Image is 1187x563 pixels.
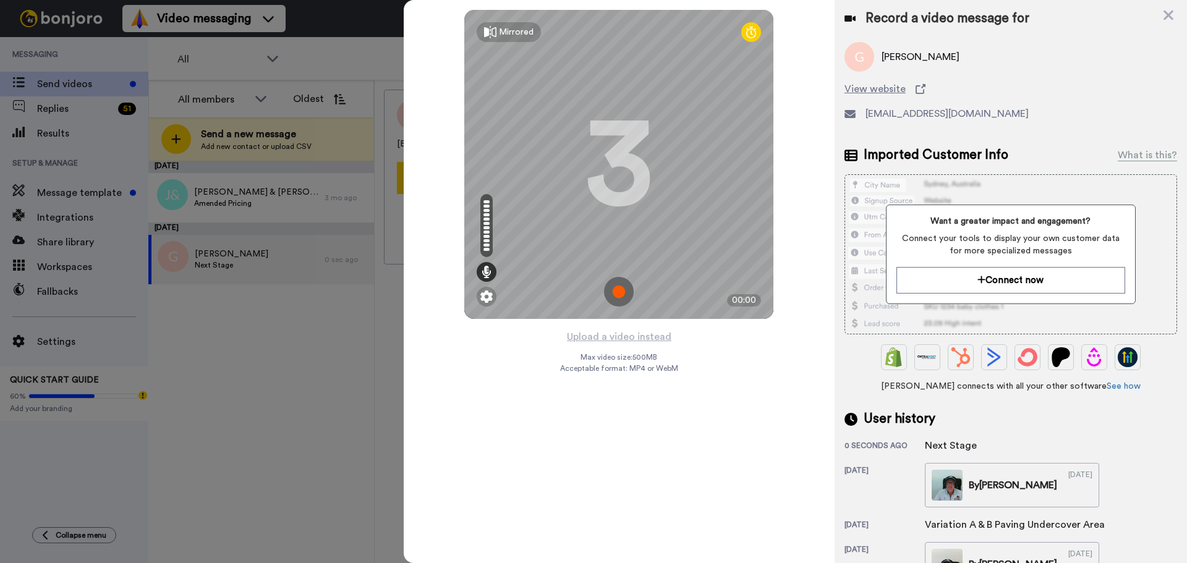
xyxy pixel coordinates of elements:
div: Variation A & B Paving Undercover Area [925,517,1105,532]
a: By[PERSON_NAME][DATE] [925,463,1099,507]
img: 59227969-a84c-4e97-bb60-5b42efacd752-thumb.jpg [932,470,963,501]
div: 3 [585,118,653,211]
img: Hubspot [951,347,971,367]
button: Upload a video instead [563,329,675,345]
img: Patreon [1051,347,1071,367]
span: View website [845,82,906,96]
div: By [PERSON_NAME] [969,478,1057,493]
img: Ontraport [917,347,937,367]
span: Connect your tools to display your own customer data for more specialized messages [896,232,1125,257]
div: [DATE] [845,465,925,507]
img: Drip [1084,347,1104,367]
span: User history [864,410,935,428]
span: Max video size: 500 MB [581,352,657,362]
span: [PERSON_NAME] connects with all your other software [845,380,1177,392]
a: See how [1107,382,1141,391]
img: ActiveCampaign [984,347,1004,367]
img: ConvertKit [1018,347,1037,367]
div: [DATE] [1068,470,1092,501]
div: [DATE] [845,520,925,532]
div: Next Stage [925,438,987,453]
span: Acceptable format: MP4 or WebM [560,363,678,373]
a: View website [845,82,1177,96]
div: 0 seconds ago [845,441,925,453]
img: Shopify [884,347,904,367]
img: ic_record_start.svg [604,277,634,307]
span: [EMAIL_ADDRESS][DOMAIN_NAME] [866,106,1029,121]
div: What is this? [1118,148,1177,163]
img: ic_gear.svg [480,290,493,303]
span: Want a greater impact and engagement? [896,215,1125,227]
img: GoHighLevel [1118,347,1138,367]
span: Imported Customer Info [864,146,1008,164]
div: 00:00 [727,294,761,307]
button: Connect now [896,267,1125,294]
